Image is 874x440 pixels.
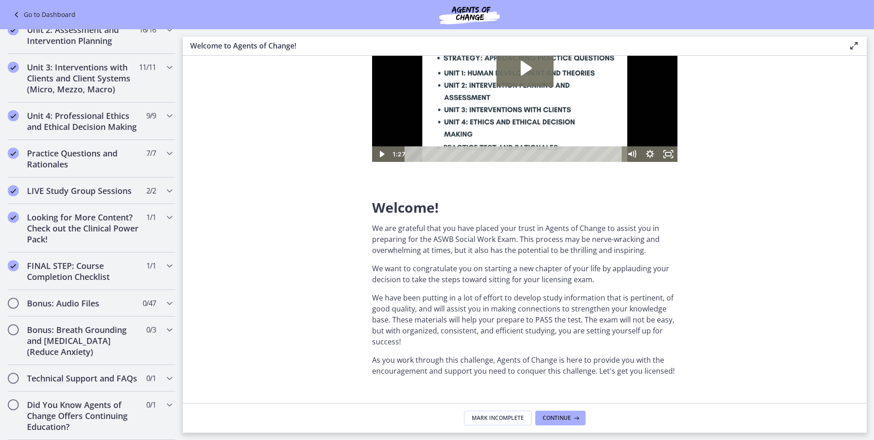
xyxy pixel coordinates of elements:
p: We have been putting in a lot of effort to develop study information that is pertinent, of good q... [372,292,677,347]
i: Completed [8,62,19,73]
i: Completed [8,24,19,35]
i: Completed [8,148,19,159]
button: Mute [250,156,269,172]
h2: Unit 2: Assessment and Intervention Planning [27,24,139,46]
h2: Looking for More Content? Check out the Clinical Power Pack! [27,212,139,245]
span: Welcome! [372,198,439,217]
button: Show settings menu [269,156,287,172]
span: Continue [543,414,571,422]
h2: FINAL STEP: Course Completion Checklist [27,260,139,282]
span: 9 / 9 [146,110,156,121]
span: 11 / 11 [139,62,156,73]
span: 1 / 1 [146,212,156,223]
div: Playbar [39,156,246,172]
h2: Technical Support and FAQs [27,373,139,384]
span: 1 / 1 [146,260,156,271]
img: Agents of Change [415,4,524,26]
h2: Practice Questions and Rationales [27,148,139,170]
a: Go to Dashboard [11,9,75,20]
h2: Did You Know Agents of Change Offers Continuing Education? [27,399,139,432]
span: 16 / 16 [139,24,156,35]
button: Fullscreen [287,156,305,172]
strong: How is the course set up? [372,402,464,413]
span: 0 / 47 [143,298,156,309]
button: Continue [535,411,586,425]
button: Mark Incomplete [464,411,532,425]
h3: Welcome to Agents of Change! [190,40,834,51]
span: 0 / 1 [146,373,156,384]
i: Completed [8,212,19,223]
p: As you work through this challenge, Agents of Change is here to provide you with the encouragemen... [372,354,677,376]
span: 0 / 1 [146,399,156,410]
h2: Unit 3: Interventions with Clients and Client Systems (Micro, Mezzo, Macro) [27,62,139,95]
h2: Unit 4: Professional Ethics and Ethical Decision Making [27,110,139,132]
i: Completed [8,185,19,196]
span: 7 / 7 [146,148,156,159]
button: Play Video: c1o6hcmjueu5qasqsu00.mp4 [124,60,181,97]
i: Completed [8,110,19,121]
h2: Bonus: Audio Files [27,298,139,309]
span: Mark Incomplete [472,414,524,422]
p: We want to congratulate you on starting a new chapter of your life by applauding your decision to... [372,263,677,285]
span: 2 / 2 [146,185,156,196]
p: We are grateful that you have placed your trust in Agents of Change to assist you in preparing fo... [372,223,677,256]
h2: Bonus: Breath Grounding and [MEDICAL_DATA] (Reduce Anxiety) [27,324,139,357]
h2: LIVE Study Group Sessions [27,185,139,196]
i: Completed [8,260,19,271]
span: 0 / 3 [146,324,156,335]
